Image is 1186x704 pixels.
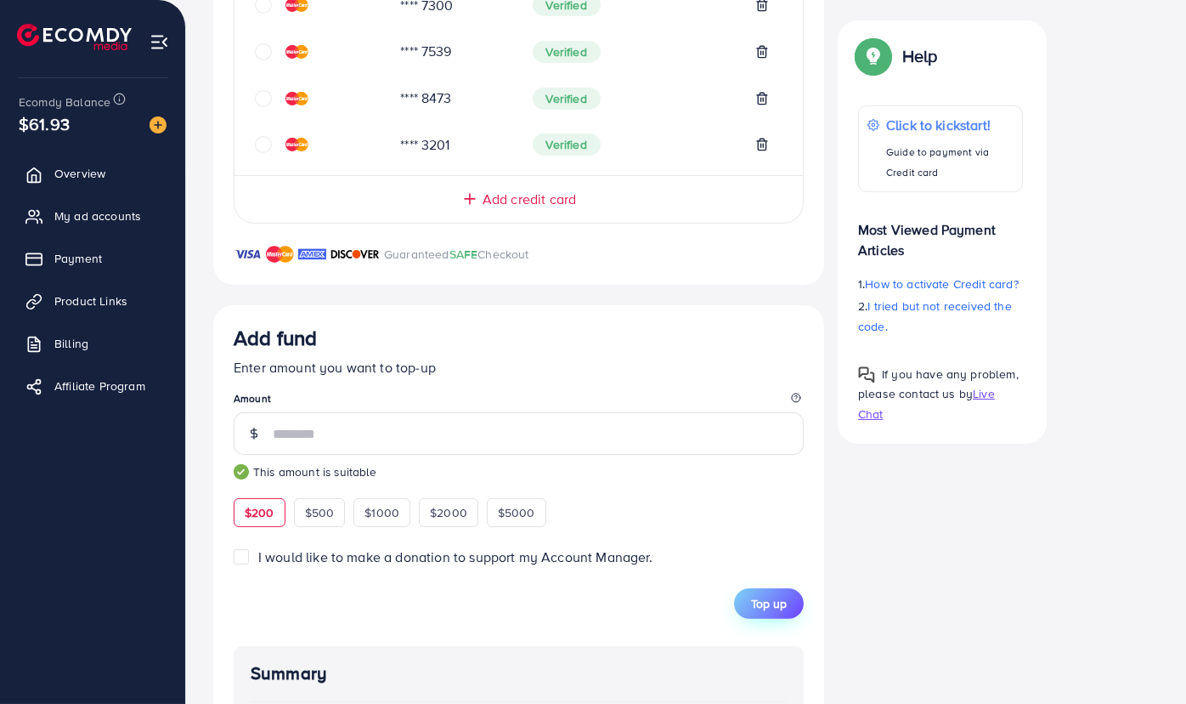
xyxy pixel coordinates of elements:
[364,504,399,521] span: $1000
[298,244,326,264] img: brand
[533,88,601,110] span: Verified
[150,116,167,133] img: image
[54,207,141,224] span: My ad accounts
[251,663,787,684] h4: Summary
[384,244,529,264] p: Guaranteed Checkout
[858,298,1012,335] span: I tried but not received the code.
[734,588,804,619] button: Top up
[19,94,110,111] span: Ecomdy Balance
[285,92,308,105] img: credit
[234,463,804,480] small: This amount is suitable
[449,246,478,263] span: SAFE
[13,156,172,190] a: Overview
[245,504,274,521] span: $200
[234,357,804,378] p: Enter amount you want to top-up
[54,250,102,267] span: Payment
[255,136,272,153] svg: circle
[330,244,380,264] img: brand
[751,595,787,612] span: Top up
[234,326,317,350] h3: Add fund
[255,90,272,107] svg: circle
[430,504,467,521] span: $2000
[285,45,308,59] img: credit
[234,464,249,480] img: guide
[533,133,601,156] span: Verified
[266,244,294,264] img: brand
[483,190,576,209] span: Add credit card
[234,244,262,264] img: brand
[54,335,88,352] span: Billing
[54,378,145,395] span: Affiliate Program
[533,41,601,63] span: Verified
[13,241,172,275] a: Payment
[858,366,875,383] img: Popup guide
[886,142,1014,183] p: Guide to payment via Credit card
[54,292,127,309] span: Product Links
[865,275,1018,292] span: How to activate Credit card?
[858,274,1023,294] p: 1.
[54,165,105,182] span: Overview
[1114,627,1173,691] iframe: Chat
[234,391,804,412] legend: Amount
[13,326,172,361] a: Billing
[13,369,172,403] a: Affiliate Program
[305,504,335,521] span: $500
[902,46,938,66] p: Help
[150,32,169,52] img: menu
[255,43,272,60] svg: circle
[13,199,172,233] a: My ad accounts
[886,115,1014,135] p: Click to kickstart!
[258,548,653,566] span: I would like to make a donation to support my Account Manager.
[285,138,308,151] img: credit
[17,24,132,50] img: logo
[858,41,889,71] img: Popup guide
[858,366,1019,402] span: If you have any problem, please contact us by
[19,111,70,136] span: $61.93
[498,504,535,521] span: $5000
[858,206,1023,260] p: Most Viewed Payment Articles
[13,284,172,318] a: Product Links
[858,296,1023,337] p: 2.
